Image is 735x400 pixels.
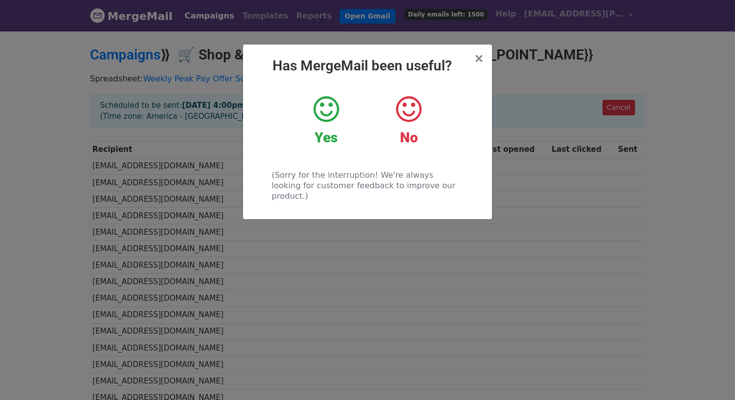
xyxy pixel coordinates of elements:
p: (Sorry for the interruption! We're always looking for customer feedback to improve our product.) [271,170,463,201]
span: × [474,51,484,65]
h2: Has MergeMail been useful? [251,57,484,74]
a: Yes [292,94,360,146]
button: Close [474,52,484,64]
strong: Yes [314,129,337,146]
strong: No [400,129,418,146]
a: No [375,94,442,146]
